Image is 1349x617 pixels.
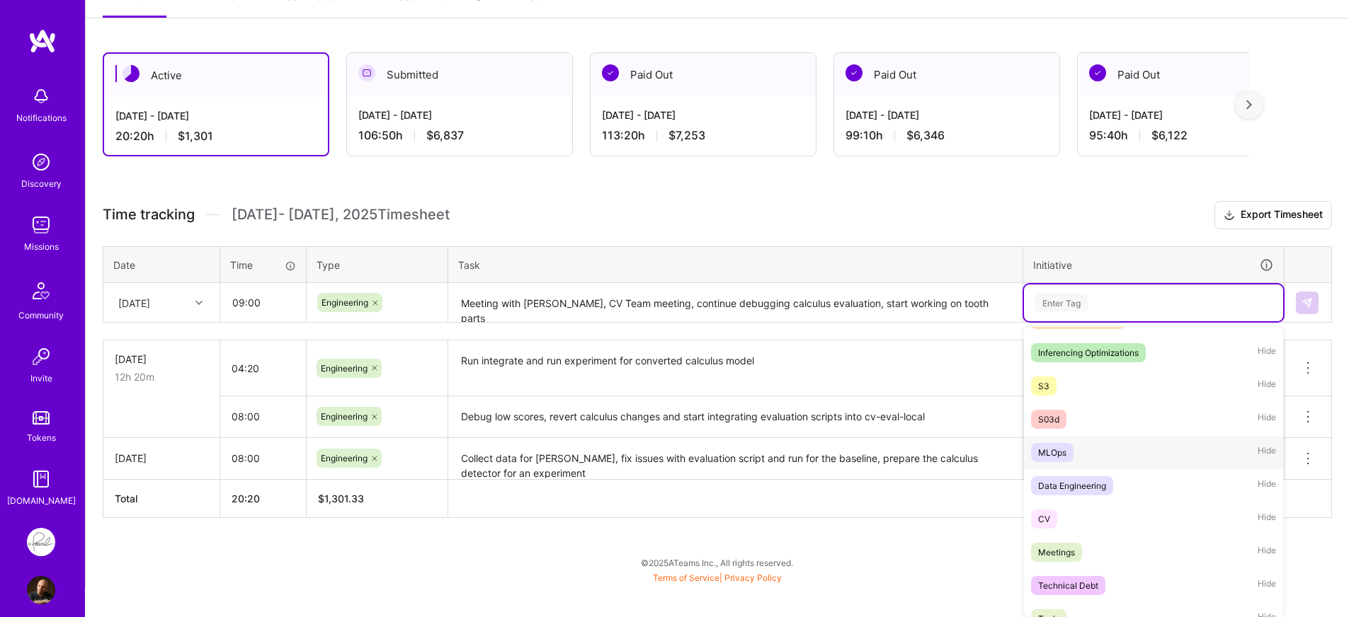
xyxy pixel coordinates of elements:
th: Task [448,246,1023,283]
div: Active [104,54,328,97]
textarea: Run integrate and run experiment for converted calculus model [450,342,1021,395]
a: Pearl: ML Engineering Team [23,528,59,556]
span: $7,253 [668,128,705,143]
div: Paid Out [591,53,816,96]
img: Invite [27,342,55,371]
textarea: Debug low scores, revert calculus changes and start integrating evaluation scripts into cv-eval-l... [450,398,1021,437]
div: [DATE] [115,352,208,367]
div: Discovery [21,176,62,191]
div: Time [230,258,296,272]
a: Terms of Service [653,572,719,583]
span: | [653,572,782,583]
div: Community [18,308,64,323]
input: HH:MM [220,398,306,435]
img: right [1246,100,1252,110]
div: 12h 20m [115,369,208,384]
img: Paid Out [602,64,619,81]
span: Engineering [321,297,368,308]
div: 113:20 h [602,128,804,143]
div: [DATE] [118,295,150,310]
img: Pearl: ML Engineering Team [27,528,55,556]
div: Enter Tag [1035,292,1088,313]
i: icon Download [1224,208,1235,223]
span: $ 1,301.33 [318,492,364,504]
div: Inferencing Optimizations [1038,345,1139,360]
img: User Avatar [27,576,55,604]
img: logo [28,28,57,54]
div: [DATE] - [DATE] [115,108,317,123]
span: Engineering [321,453,368,463]
span: Hide [1258,410,1276,429]
span: Hide [1258,543,1276,562]
span: [DATE] - [DATE] , 2025 Timesheet [232,206,450,224]
div: © 2025 ATeams Inc., All rights reserved. [85,545,1349,580]
span: Hide [1258,443,1276,462]
span: Hide [1258,376,1276,396]
div: [DATE] - [DATE] [846,108,1048,122]
img: tokens [33,411,50,425]
div: 106:50 h [358,128,561,143]
img: Submitted [358,64,375,81]
span: Hide [1258,476,1276,495]
textarea: Collect data for [PERSON_NAME], fix issues with evaluation script and run for the baseline, prepa... [450,439,1021,478]
div: 99:10 h [846,128,1048,143]
img: Paid Out [846,64,863,81]
div: CV [1038,512,1050,526]
input: HH:MM [220,350,306,387]
div: Invite [30,371,52,386]
div: Technical Debt [1038,578,1098,593]
button: Export Timesheet [1214,201,1332,229]
div: [DATE] - [DATE] [358,108,561,122]
th: Total [103,479,220,517]
img: Community [24,274,58,308]
div: Notifications [16,110,67,125]
img: Active [123,65,140,82]
div: Paid Out [834,53,1059,96]
span: $6,122 [1151,128,1188,143]
img: guide book [27,465,55,493]
img: teamwork [27,211,55,239]
span: Engineering [321,411,368,422]
div: [DATE] [115,451,208,466]
img: Paid Out [1089,64,1106,81]
a: Privacy Policy [724,572,782,583]
a: User Avatar [23,576,59,604]
div: Data Engineering [1038,478,1106,493]
div: [DATE] - [DATE] [602,108,804,122]
span: Hide [1258,343,1276,362]
div: Paid Out [1078,53,1303,96]
th: Date [103,246,220,283]
textarea: Meeting with [PERSON_NAME], CV Team meeting, continue debugging calculus evaluation, start workin... [450,284,1021,322]
div: S03d [1038,412,1059,427]
div: [DOMAIN_NAME] [7,493,76,508]
span: Engineering [321,363,368,374]
input: HH:MM [221,284,305,321]
span: Time tracking [103,206,195,224]
span: $1,301 [178,129,213,144]
span: $6,346 [906,128,945,143]
th: Type [307,246,448,283]
div: Initiative [1033,257,1274,273]
span: Hide [1258,509,1276,529]
i: icon Chevron [195,299,203,306]
img: discovery [27,148,55,176]
div: S3 [1038,379,1049,393]
div: [DATE] - [DATE] [1089,108,1292,122]
div: Tokens [27,430,56,445]
img: Submit [1302,297,1313,308]
th: 20:20 [220,479,307,517]
div: Submitted [347,53,572,96]
span: Hide [1258,576,1276,595]
div: Missions [24,239,59,254]
div: 20:20 h [115,129,317,144]
span: $6,837 [426,128,464,143]
div: MLOps [1038,445,1066,460]
div: Meetings [1038,545,1075,560]
div: 95:40 h [1089,128,1292,143]
img: bell [27,82,55,110]
input: HH:MM [220,439,306,477]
